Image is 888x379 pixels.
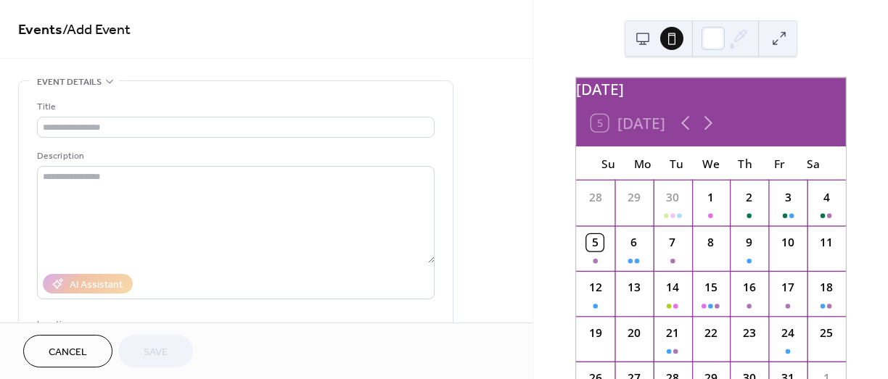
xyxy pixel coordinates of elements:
div: 13 [625,280,642,296]
div: 6 [625,234,642,251]
div: 8 [702,234,719,251]
div: Description [37,149,432,164]
div: Location [37,317,432,332]
div: 18 [818,280,834,296]
div: 16 [741,280,757,296]
div: 17 [779,280,796,296]
div: Mo [625,146,659,180]
div: 2 [741,189,757,206]
div: Tu [659,146,694,180]
div: 19 [587,325,604,341]
div: Sa [797,146,831,180]
div: 7 [664,234,681,251]
div: Title [37,99,432,114]
div: 12 [587,280,604,296]
div: 23 [741,325,757,341]
div: 28 [587,189,604,206]
div: Fr [762,146,796,180]
button: Cancel [23,335,112,367]
div: 24 [779,325,796,341]
div: 9 [741,234,757,251]
div: Su [591,146,625,180]
div: 14 [664,280,681,296]
div: [DATE] [576,78,846,100]
div: 5 [587,234,604,251]
div: 20 [625,325,642,341]
div: 11 [818,234,834,251]
span: / Add Event [62,16,131,44]
div: 1 [702,189,719,206]
div: 29 [625,189,642,206]
div: 21 [664,325,681,341]
span: Cancel [49,345,87,360]
div: 4 [818,189,834,206]
div: 22 [702,325,719,341]
div: Th [728,146,762,180]
span: Event details [37,75,102,90]
div: 10 [779,234,796,251]
div: 15 [702,280,719,296]
a: Events [18,16,62,44]
div: 3 [779,189,796,206]
div: 30 [664,189,681,206]
div: 25 [818,325,834,341]
div: We [694,146,728,180]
